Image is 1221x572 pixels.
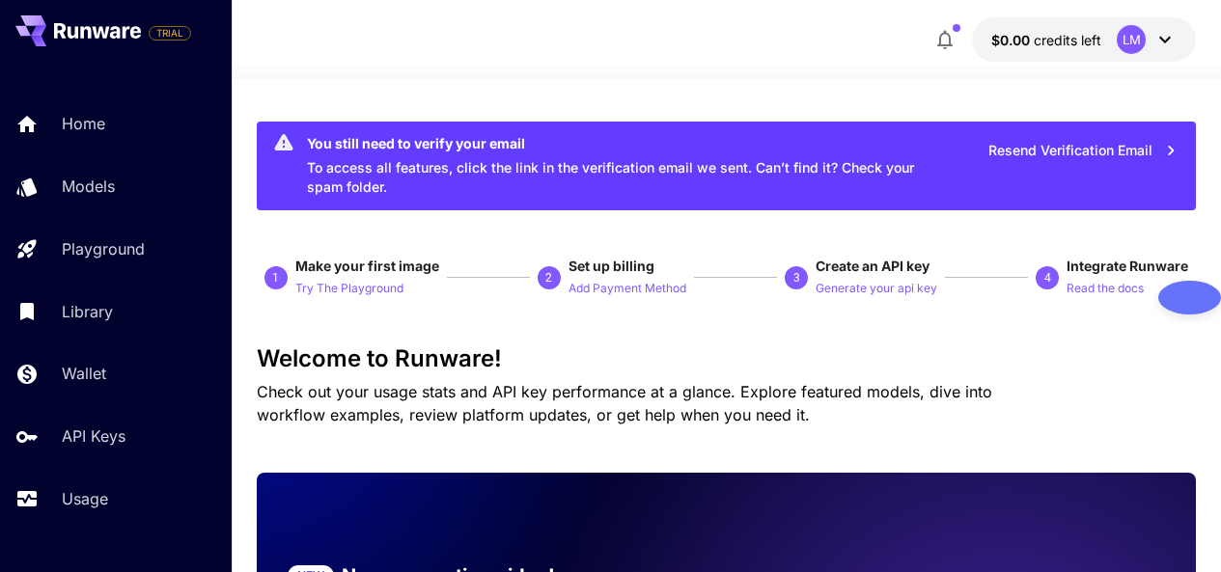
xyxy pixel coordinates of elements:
p: Usage [62,487,108,510]
h3: Welcome to Runware! [257,345,1197,372]
p: 2 [545,269,552,286]
span: Set up billing [569,258,654,274]
p: Generate your api key [816,280,937,298]
button: $0.00LM [972,17,1196,62]
p: 3 [793,269,800,286]
button: Resend Verification Email [978,131,1188,171]
p: Wallet [62,362,106,385]
p: API Keys [62,424,125,448]
p: 4 [1044,269,1051,286]
p: 1 [272,269,279,286]
p: Try The Playground [295,280,403,298]
div: To access all features, click the link in the verification email we sent. Can’t find it? Check yo... [307,127,932,204]
button: Add Payment Method [569,276,686,299]
p: Home [62,112,105,135]
span: credits left [1034,32,1101,48]
p: Read the docs [1067,280,1144,298]
div: $0.00 [991,30,1101,50]
p: Playground [62,237,145,260]
div: You still need to verify your email [307,133,932,153]
div: LM [1117,25,1146,54]
button: Read the docs [1067,276,1144,299]
span: Check out your usage stats and API key performance at a glance. Explore featured models, dive int... [257,382,992,424]
span: Create an API key [816,258,930,274]
span: Add your payment card to enable full platform functionality. [149,21,191,44]
button: Generate your api key [816,276,937,299]
span: Integrate Runware [1067,258,1188,274]
span: TRIAL [150,26,190,41]
span: Make your first image [295,258,439,274]
span: $0.00 [991,32,1034,48]
button: Try The Playground [295,276,403,299]
p: Models [62,175,115,198]
p: Library [62,300,113,323]
p: Add Payment Method [569,280,686,298]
